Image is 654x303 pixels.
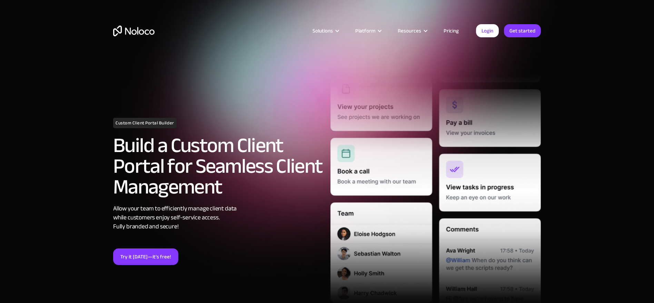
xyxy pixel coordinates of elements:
h2: Build a Custom Client Portal for Seamless Client Management [113,135,324,197]
a: Login [476,24,499,37]
div: Solutions [313,26,333,35]
div: Resources [398,26,421,35]
a: Pricing [435,26,467,35]
div: Resources [389,26,435,35]
div: Platform [355,26,375,35]
h1: Custom Client Portal Builder [113,118,177,128]
div: Platform [347,26,389,35]
a: Try it [DATE]—it’s free! [113,248,178,265]
div: Solutions [304,26,347,35]
div: Allow your team to efficiently manage client data while customers enjoy self-service access. Full... [113,204,324,231]
a: Get started [504,24,541,37]
a: home [113,26,155,36]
